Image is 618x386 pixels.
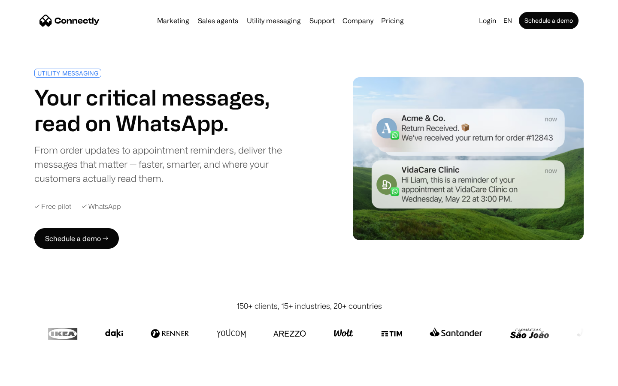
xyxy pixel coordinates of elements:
div: 150+ clients, 15+ industries, 20+ countries [236,300,382,312]
a: Sales agents [194,17,242,24]
div: Company [342,15,373,27]
a: Marketing [154,17,193,24]
a: Pricing [378,17,407,24]
aside: Language selected: English [9,370,51,383]
div: ✓ WhatsApp [82,202,121,211]
a: Schedule a demo [519,12,579,29]
div: ✓ Free pilot [34,202,71,211]
div: UTILITY MESSAGING [37,70,98,76]
a: Login [476,15,500,27]
div: From order updates to appointment reminders, deliver the messages that matter — faster, smarter, ... [34,143,306,185]
a: Utility messaging [243,17,304,24]
ul: Language list [17,371,51,383]
h1: Your critical messages, read on WhatsApp. [34,84,306,136]
a: Support [306,17,338,24]
a: Schedule a demo → [34,228,119,249]
div: en [503,15,512,27]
